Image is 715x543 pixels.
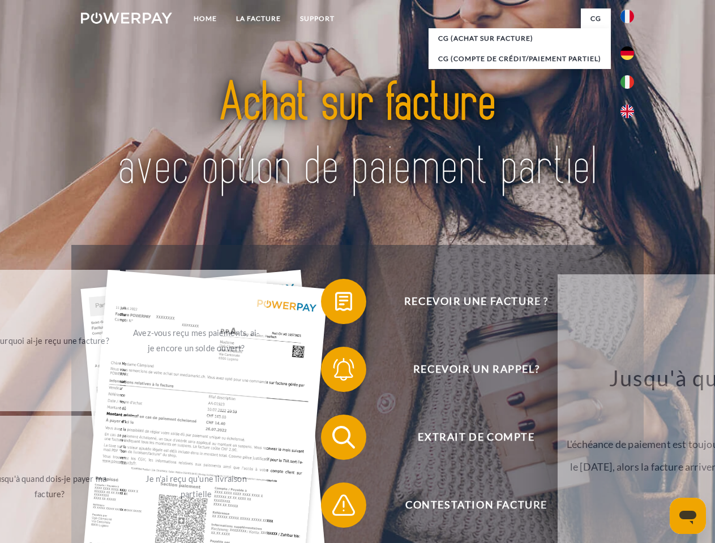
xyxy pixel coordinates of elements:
div: Je n'ai reçu qu'une livraison partielle [132,471,260,502]
a: Home [184,8,226,29]
img: fr [620,10,634,23]
img: title-powerpay_fr.svg [108,54,607,217]
img: en [620,105,634,118]
img: de [620,46,634,60]
img: it [620,75,634,89]
button: Extrait de compte [321,415,615,460]
div: Avez-vous reçu mes paiements, ai-je encore un solde ouvert? [132,325,260,356]
iframe: Bouton de lancement de la fenêtre de messagerie [670,498,706,534]
a: CG [581,8,611,29]
img: qb_warning.svg [329,491,358,519]
button: Contestation Facture [321,482,615,528]
img: logo-powerpay-white.svg [81,12,172,24]
img: qb_search.svg [329,423,358,451]
a: Support [290,8,344,29]
a: CG (Compte de crédit/paiement partiel) [429,49,611,69]
a: Avez-vous reçu mes paiements, ai-je encore un solde ouvert? [126,270,267,411]
a: LA FACTURE [226,8,290,29]
span: Contestation Facture [337,482,615,528]
span: Extrait de compte [337,415,615,460]
a: CG (achat sur facture) [429,28,611,49]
